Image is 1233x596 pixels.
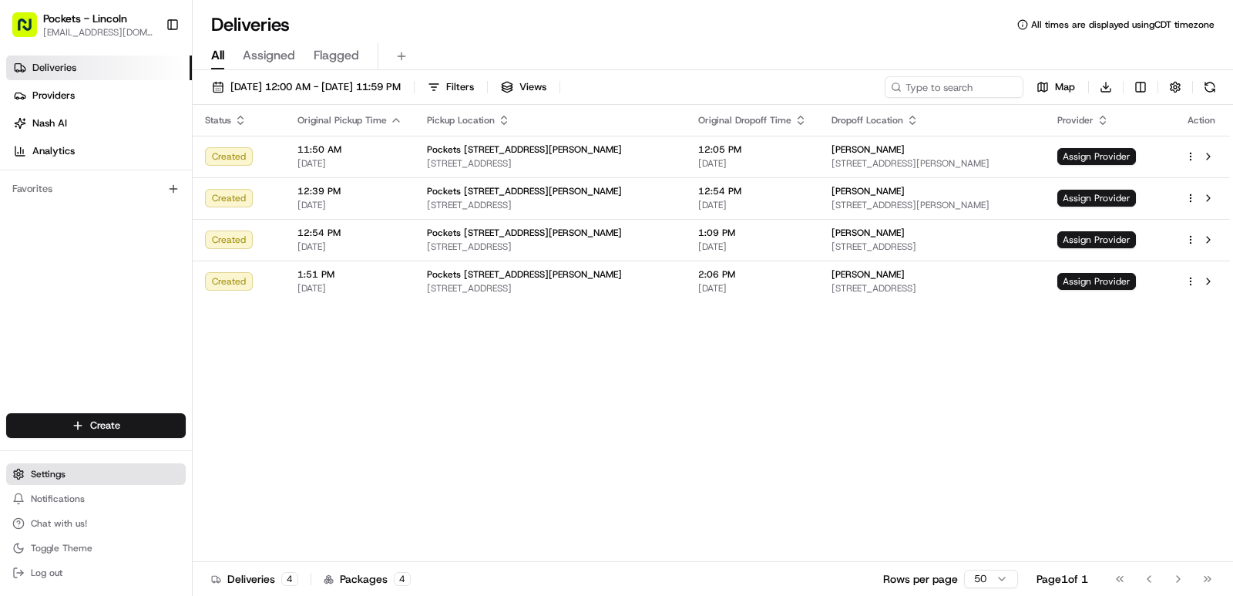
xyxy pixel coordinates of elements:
p: Welcome 👋 [15,62,281,86]
span: Settings [31,468,66,480]
a: Deliveries [6,56,192,80]
span: Pockets [STREET_ADDRESS][PERSON_NAME] [427,185,622,197]
span: [DATE] [297,241,402,253]
button: Settings [6,463,186,485]
input: Type to search [885,76,1023,98]
span: Assign Provider [1057,190,1136,207]
span: Chat with us! [31,517,87,530]
span: Map [1055,80,1075,94]
img: 1736555255976-a54dd68f-1ca7-489b-9aae-adbdc363a1c4 [31,240,43,252]
a: Powered byPylon [109,340,186,352]
div: 💻 [130,305,143,317]
button: Log out [6,562,186,584]
span: [DATE] [698,157,807,170]
span: [STREET_ADDRESS] [427,282,674,295]
span: Create [90,419,120,433]
span: Analytics [32,144,75,158]
div: 📗 [15,305,28,317]
span: Assign Provider [1057,231,1136,248]
span: Pickup Location [427,114,495,126]
span: Knowledge Base [31,303,118,318]
button: Create [6,413,186,438]
span: 1:51 PM [297,268,402,281]
span: 11:50 AM [297,143,402,156]
button: Views [494,76,553,98]
span: [STREET_ADDRESS] [427,199,674,211]
a: 💻API Documentation [124,297,254,325]
span: All times are displayed using CDT timezone [1031,19,1215,31]
span: [DATE] [698,241,807,253]
span: All [211,46,224,65]
span: [STREET_ADDRESS] [832,282,1033,295]
div: Action [1185,114,1218,126]
img: Klarizel Pensader [15,224,40,249]
div: Past conversations [15,200,103,213]
span: [PERSON_NAME] [832,143,905,156]
a: 📗Knowledge Base [9,297,124,325]
span: Klarizel Pensader [48,239,127,251]
button: Toggle Theme [6,537,186,559]
span: Deliveries [32,61,76,75]
span: Flagged [314,46,359,65]
span: [DATE] [698,282,807,295]
button: Notifications [6,488,186,510]
span: Nash AI [32,116,67,130]
span: [STREET_ADDRESS] [832,241,1033,253]
button: See all [239,197,281,216]
img: 1736555255976-a54dd68f-1ca7-489b-9aae-adbdc363a1c4 [15,147,43,175]
button: [EMAIL_ADDRESS][DOMAIN_NAME] [43,26,153,39]
input: Clear [40,99,254,116]
span: [PERSON_NAME] [832,268,905,281]
button: Pockets - Lincoln [43,11,127,26]
div: Packages [324,571,411,587]
span: [STREET_ADDRESS][PERSON_NAME] [832,157,1033,170]
div: Favorites [6,177,186,201]
img: 1724597045416-56b7ee45-8013-43a0-a6f9-03cb97ddad50 [32,147,60,175]
span: [PERSON_NAME] [832,185,905,197]
div: 4 [281,572,298,586]
span: Pylon [153,341,186,352]
span: Log out [31,567,62,579]
span: [STREET_ADDRESS] [427,157,674,170]
span: Assign Provider [1057,273,1136,290]
span: [DATE] 12:00 AM - [DATE] 11:59 PM [230,80,401,94]
img: Nash [15,15,46,46]
span: Notifications [31,493,85,505]
div: We're available if you need us! [69,163,212,175]
button: Filters [421,76,481,98]
button: Start new chat [262,152,281,170]
span: Filters [446,80,474,94]
span: [DATE] [139,239,170,251]
div: Deliveries [211,571,298,587]
a: Analytics [6,139,192,163]
span: Original Pickup Time [297,114,387,126]
span: Pockets [STREET_ADDRESS][PERSON_NAME] [427,268,622,281]
span: API Documentation [146,303,247,318]
span: Provider [1057,114,1094,126]
span: Providers [32,89,75,103]
span: [DATE] [297,199,402,211]
span: [DATE] [698,199,807,211]
span: Status [205,114,231,126]
span: Assigned [243,46,295,65]
span: [DATE] [297,282,402,295]
span: 12:05 PM [698,143,807,156]
p: Rows per page [883,571,958,587]
div: Start new chat [69,147,253,163]
div: 4 [394,572,411,586]
span: Pockets [STREET_ADDRESS][PERSON_NAME] [427,143,622,156]
span: 1:09 PM [698,227,807,239]
div: Page 1 of 1 [1036,571,1088,587]
span: 12:54 PM [698,185,807,197]
button: [DATE] 12:00 AM - [DATE] 11:59 PM [205,76,408,98]
span: [STREET_ADDRESS] [427,241,674,253]
span: [PERSON_NAME] [832,227,905,239]
span: [STREET_ADDRESS][PERSON_NAME] [832,199,1033,211]
h1: Deliveries [211,12,290,37]
span: • [130,239,136,251]
span: Toggle Theme [31,542,92,554]
span: Pockets [STREET_ADDRESS][PERSON_NAME] [427,227,622,239]
button: Pockets - Lincoln[EMAIL_ADDRESS][DOMAIN_NAME] [6,6,160,43]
